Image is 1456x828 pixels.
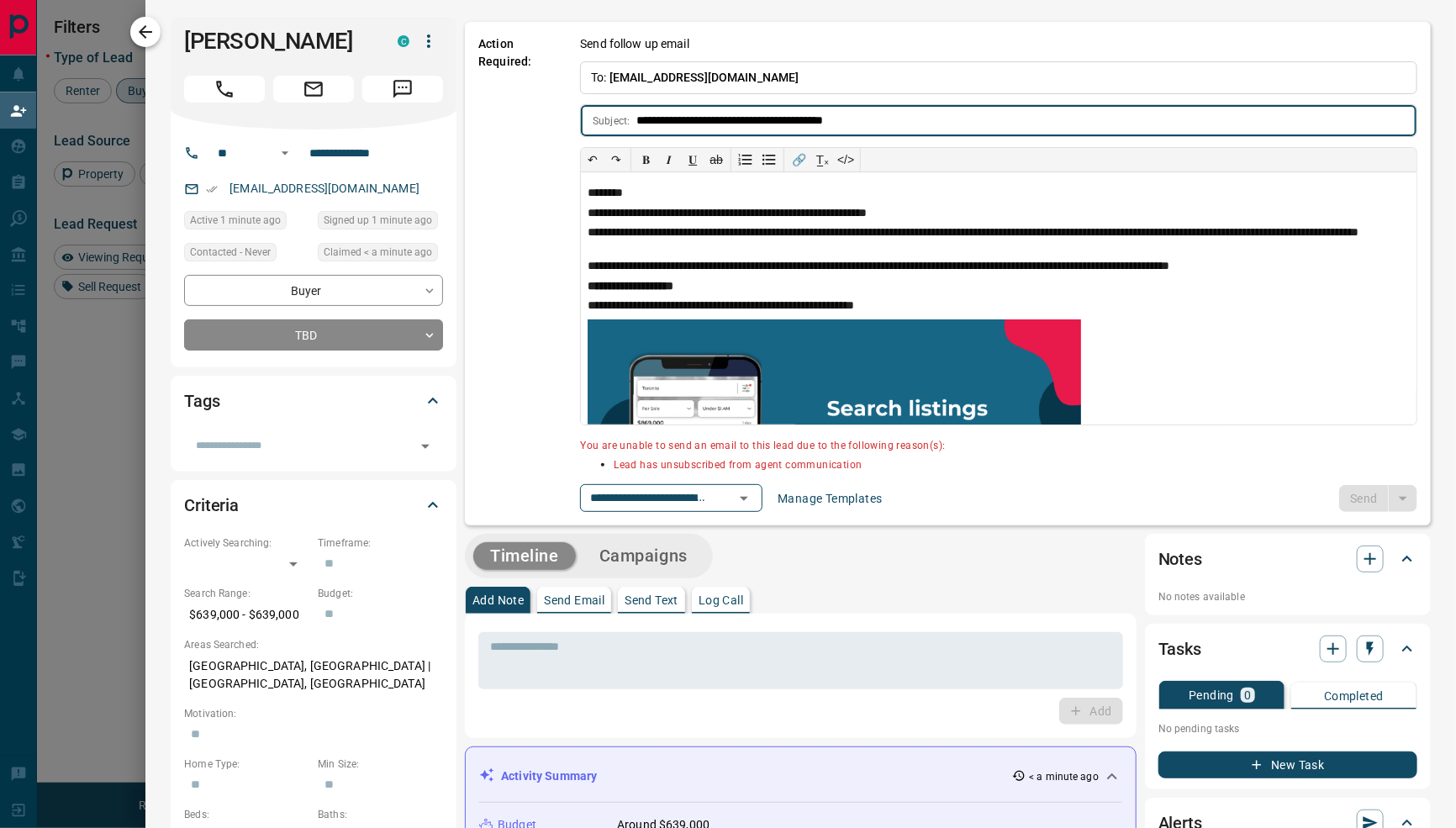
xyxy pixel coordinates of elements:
[184,275,443,306] div: Buyer
[710,153,724,166] s: ab
[324,244,432,261] span: Claimed < a minute ago
[184,28,372,55] h1: [PERSON_NAME]
[732,487,756,510] button: Open
[184,319,443,351] div: TBD
[544,594,604,606] p: Send Email
[604,148,628,171] button: ↷
[1158,636,1201,662] h2: Tasks
[681,148,704,171] button: 𝐔
[834,148,857,171] button: </>
[768,485,892,512] button: Manage Templates
[479,761,1122,792] div: Activity Summary< a minute ago
[184,706,443,721] p: Motivation:
[501,767,597,785] p: Activity Summary
[580,35,689,53] p: Send follow up email
[190,244,271,261] span: Contacted - Never
[583,542,704,570] button: Campaigns
[1158,546,1202,572] h2: Notes
[362,76,443,103] span: Message
[318,535,443,551] p: Timeframe:
[1158,589,1417,604] p: No notes available
[184,757,309,772] p: Home Type:
[699,594,743,606] p: Log Call
[1158,629,1417,669] div: Tasks
[184,652,443,698] p: [GEOGRAPHIC_DATA], [GEOGRAPHIC_DATA] | [GEOGRAPHIC_DATA], [GEOGRAPHIC_DATA]
[810,148,834,171] button: T̲ₓ
[275,143,295,163] button: Open
[184,535,309,551] p: Actively Searching:
[593,113,630,129] p: Subject:
[184,381,443,421] div: Tags
[734,148,757,171] button: Numbered list
[414,435,437,458] button: Open
[1339,485,1417,512] div: split button
[473,542,576,570] button: Timeline
[1158,752,1417,778] button: New Task
[1189,689,1234,701] p: Pending
[609,71,799,84] span: [EMAIL_ADDRESS][DOMAIN_NAME]
[1158,716,1417,741] p: No pending tasks
[614,457,1417,474] p: Lead has unsubscribed from agent communication
[478,35,555,512] p: Action Required:
[581,148,604,171] button: ↶
[704,148,728,171] button: ab
[206,183,218,195] svg: Email Verified
[229,182,419,195] a: [EMAIL_ADDRESS][DOMAIN_NAME]
[398,35,409,47] div: condos.ca
[184,601,309,629] p: $639,000 - $639,000
[1029,769,1099,784] p: < a minute ago
[625,594,678,606] p: Send Text
[318,807,443,822] p: Baths:
[787,148,810,171] button: 🔗
[184,586,309,601] p: Search Range:
[184,211,309,235] div: Mon Oct 13 2025
[1158,539,1417,579] div: Notes
[580,438,1417,455] p: You are unable to send an email to this lead due to the following reason(s):
[588,319,1081,535] img: search_like_a_pro.png
[184,388,219,414] h2: Tags
[580,61,1417,94] p: To:
[634,148,657,171] button: 𝐁
[318,757,443,772] p: Min Size:
[1244,689,1251,701] p: 0
[184,76,265,103] span: Call
[472,594,524,606] p: Add Note
[184,492,239,519] h2: Criteria
[184,485,443,525] div: Criteria
[184,807,309,822] p: Beds:
[688,153,697,166] span: 𝐔
[318,211,443,235] div: Mon Oct 13 2025
[190,212,281,229] span: Active 1 minute ago
[1324,690,1384,702] p: Completed
[184,637,443,652] p: Areas Searched:
[324,212,432,229] span: Signed up 1 minute ago
[757,148,781,171] button: Bullet list
[318,243,443,266] div: Mon Oct 13 2025
[318,586,443,601] p: Budget:
[273,76,354,103] span: Email
[657,148,681,171] button: 𝑰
